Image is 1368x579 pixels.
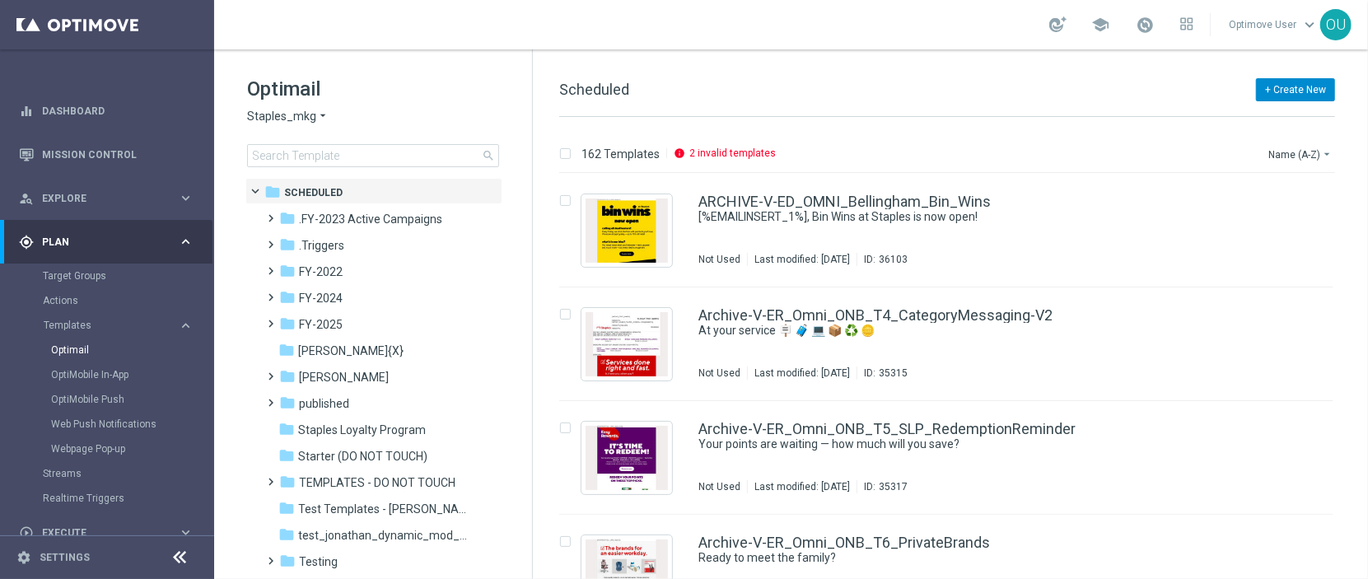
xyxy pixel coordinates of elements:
i: play_circle_outline [19,525,34,540]
div: Not Used [698,253,740,266]
span: FY-2022 [299,264,343,279]
span: published [299,396,349,411]
img: 35315.jpeg [586,312,668,376]
div: 35315 [879,367,908,380]
div: Last modified: [DATE] [748,480,857,493]
div: Webpage Pop-up [51,437,212,461]
div: Press SPACE to select this row. [543,287,1365,401]
a: Ready to meet the family? [698,550,1226,566]
span: Scheduled [284,185,343,200]
a: Realtime Triggers [43,492,171,505]
i: keyboard_arrow_right [178,234,194,250]
button: equalizer Dashboard [18,105,194,118]
div: Web Push Notifications [51,412,212,437]
div: ID: [857,480,908,493]
div: Target Groups [43,264,212,288]
i: folder [278,526,295,543]
i: folder [279,395,296,411]
p: 162 Templates [581,147,660,161]
img: 36103.jpeg [586,198,668,263]
span: .FY-2023 Active Campaigns [299,212,442,226]
div: ID: [857,367,908,380]
div: Plan [19,235,178,250]
a: Mission Control [42,133,194,176]
a: ARCHIVE-V-ED_OMNI_Bellingham_Bin_Wins [698,194,991,209]
button: Mission Control [18,148,194,161]
button: gps_fixed Plan keyboard_arrow_right [18,236,194,249]
div: OU [1320,9,1352,40]
span: Test Templates - Jonas [298,502,468,516]
i: folder [264,184,281,200]
a: Archive-V-ER_Omni_ONB_T6_PrivateBrands [698,535,990,550]
i: keyboard_arrow_right [178,318,194,334]
button: play_circle_outline Execute keyboard_arrow_right [18,526,194,539]
i: folder [278,421,295,437]
i: folder [279,263,296,279]
i: folder [279,236,296,253]
div: Realtime Triggers [43,486,212,511]
div: Streams [43,461,212,486]
a: Archive-V-ER_Omni_ONB_T5_SLP_RedemptionReminder [698,422,1076,437]
i: keyboard_arrow_right [178,525,194,540]
div: 36103 [879,253,908,266]
i: folder [279,553,296,569]
i: folder [278,500,295,516]
button: + Create New [1256,78,1335,101]
span: jonathan_testing_folder [299,370,389,385]
a: Optimail [51,343,171,357]
span: Staples_mkg [247,109,316,124]
span: search [482,149,495,162]
div: 35317 [879,480,908,493]
span: test_jonathan_dynamic_mod_{X} [298,528,468,543]
i: settings [16,550,31,565]
span: keyboard_arrow_down [1300,16,1319,34]
a: Streams [43,467,171,480]
div: At your service 🪧 🧳 💻 📦 ♻️ 🪙 [698,323,1264,339]
a: Archive-V-ER_Omni_ONB_T4_CategoryMessaging-V2 [698,308,1053,323]
div: Templates keyboard_arrow_right [43,319,194,332]
span: Scheduled [559,81,629,98]
span: Explore [42,194,178,203]
i: folder [279,315,296,332]
a: Optimove Userkeyboard_arrow_down [1227,12,1320,37]
div: Your points are waiting — how much will you save? [698,437,1264,452]
div: OptiMobile Push [51,387,212,412]
div: Actions [43,288,212,313]
a: Settings [40,553,90,563]
a: Target Groups [43,269,171,282]
i: arrow_drop_down [316,109,329,124]
span: Staples Loyalty Program [298,423,426,437]
span: Plan [42,237,178,247]
i: folder [278,447,295,464]
a: Actions [43,294,171,307]
div: Press SPACE to select this row. [543,174,1365,287]
i: gps_fixed [19,235,34,250]
span: school [1091,16,1109,34]
div: [%EMAILINSERT_1%], Bin Wins at Staples is now open! [698,209,1264,225]
i: folder [279,210,296,226]
i: folder [278,342,295,358]
i: person_search [19,191,34,206]
button: Name (A-Z)arrow_drop_down [1267,144,1335,164]
div: Not Used [698,367,740,380]
button: Staples_mkg arrow_drop_down [247,109,329,124]
a: Webpage Pop-up [51,442,171,455]
span: FY-2024 [299,291,343,306]
a: Web Push Notifications [51,418,171,431]
a: At your service 🪧 🧳 💻 📦 ♻️ 🪙 [698,323,1226,339]
div: Dashboard [19,89,194,133]
div: Press SPACE to select this row. [543,401,1365,515]
img: 35317.jpeg [586,426,668,490]
div: Ready to meet the family? [698,550,1264,566]
div: person_search Explore keyboard_arrow_right [18,192,194,205]
div: Not Used [698,480,740,493]
h1: Optimail [247,76,499,102]
span: jonathan_pr_test_{X} [298,343,404,358]
div: ID: [857,253,908,266]
span: .Triggers [299,238,344,253]
input: Search Template [247,144,499,167]
div: Templates [44,320,178,330]
a: Dashboard [42,89,194,133]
